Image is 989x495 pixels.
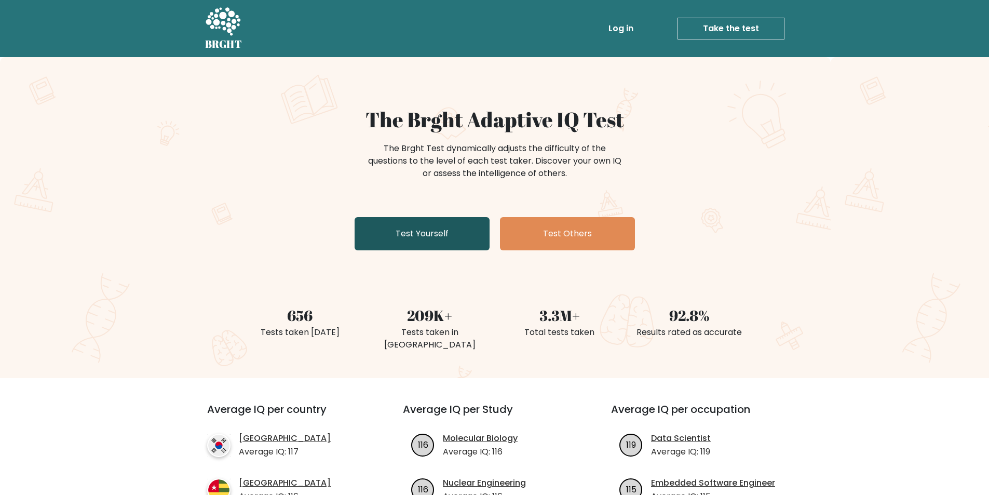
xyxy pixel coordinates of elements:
[207,403,365,428] h3: Average IQ per country
[365,142,625,180] div: The Brght Test dynamically adjusts the difficulty of the questions to the level of each test take...
[239,446,331,458] p: Average IQ: 117
[418,483,428,495] text: 116
[241,304,359,326] div: 656
[501,304,618,326] div: 3.3M+
[205,4,242,53] a: BRGHT
[355,217,490,250] a: Test Yourself
[443,446,518,458] p: Average IQ: 116
[443,432,518,445] a: Molecular Biology
[371,326,489,351] div: Tests taken in [GEOGRAPHIC_DATA]
[604,18,638,39] a: Log in
[651,446,711,458] p: Average IQ: 119
[205,38,242,50] h5: BRGHT
[239,432,331,445] a: [GEOGRAPHIC_DATA]
[626,483,636,495] text: 115
[631,304,748,326] div: 92.8%
[501,326,618,339] div: Total tests taken
[651,477,775,489] a: Embedded Software Engineer
[626,438,636,450] text: 119
[631,326,748,339] div: Results rated as accurate
[418,438,428,450] text: 116
[678,18,784,39] a: Take the test
[403,403,586,428] h3: Average IQ per Study
[651,432,711,445] a: Data Scientist
[443,477,526,489] a: Nuclear Engineering
[500,217,635,250] a: Test Others
[241,326,359,339] div: Tests taken [DATE]
[241,107,748,132] h1: The Brght Adaptive IQ Test
[611,403,794,428] h3: Average IQ per occupation
[371,304,489,326] div: 209K+
[239,477,331,489] a: [GEOGRAPHIC_DATA]
[207,434,231,457] img: country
